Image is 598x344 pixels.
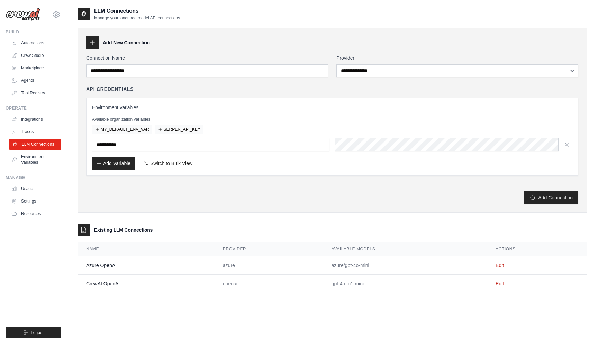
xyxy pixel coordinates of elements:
label: Provider [336,54,578,61]
a: Automations [8,37,61,49]
a: Integrations [8,114,61,125]
div: Operate [6,105,61,111]
a: Settings [8,196,61,207]
td: CrewAI OpenAI [78,275,215,293]
button: Add Variable [92,157,135,170]
th: Available Models [323,242,487,256]
td: azure/gpt-4o-mini [323,256,487,275]
a: Marketplace [8,62,61,74]
h3: Existing LLM Connections [94,226,153,233]
p: Available organization variables: [92,117,572,122]
button: MY_DEFAULT_ENV_VAR [92,125,152,134]
a: Crew Studio [8,50,61,61]
span: Switch to Bulk View [150,160,192,167]
td: Azure OpenAI [78,256,215,275]
h4: API Credentials [86,86,134,93]
div: Manage [6,175,61,180]
th: Actions [487,242,587,256]
h3: Environment Variables [92,104,572,111]
div: Build [6,29,61,35]
h2: LLM Connections [94,7,180,15]
a: Usage [8,183,61,194]
button: SERPER_API_KEY [155,125,203,134]
button: Logout [6,327,61,338]
h3: Add New Connection [103,39,150,46]
a: Edit [496,281,504,286]
th: Provider [215,242,323,256]
th: Name [78,242,215,256]
img: Logo [6,8,40,21]
span: Resources [21,211,41,216]
a: Tool Registry [8,87,61,98]
a: Traces [8,126,61,137]
td: openai [215,275,323,293]
td: gpt-4o, o1-mini [323,275,487,293]
span: Logout [31,330,44,335]
label: Connection Name [86,54,328,61]
button: Switch to Bulk View [139,157,197,170]
a: Edit [496,263,504,268]
button: Add Connection [524,191,578,204]
a: LLM Connections [9,139,61,150]
td: azure [215,256,323,275]
p: Manage your language model API connections [94,15,180,21]
a: Environment Variables [8,151,61,168]
a: Agents [8,75,61,86]
button: Resources [8,208,61,219]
